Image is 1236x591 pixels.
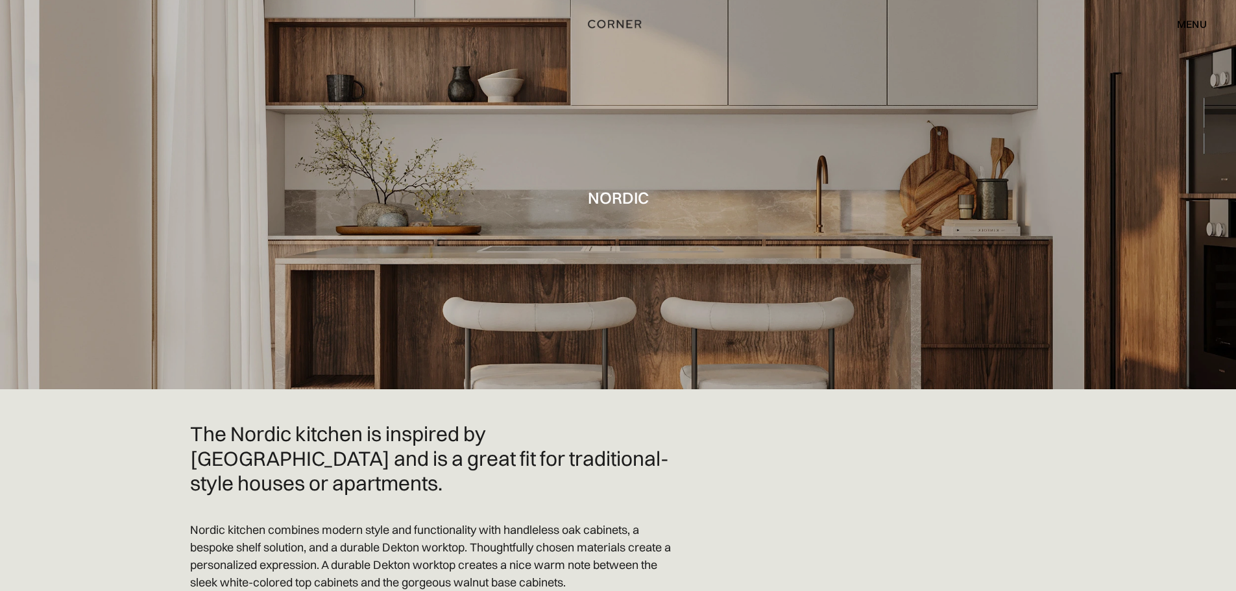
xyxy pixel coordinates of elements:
[1177,19,1207,29] div: menu
[190,422,683,495] h2: The Nordic kitchen is inspired by [GEOGRAPHIC_DATA] and is a great fit for traditional-style hous...
[1164,13,1207,35] div: menu
[588,189,649,206] h1: Nordic
[190,521,683,591] p: Nordic kitchen combines modern style and functionality with handleless oak cabinets, a bespoke sh...
[574,16,662,32] a: home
